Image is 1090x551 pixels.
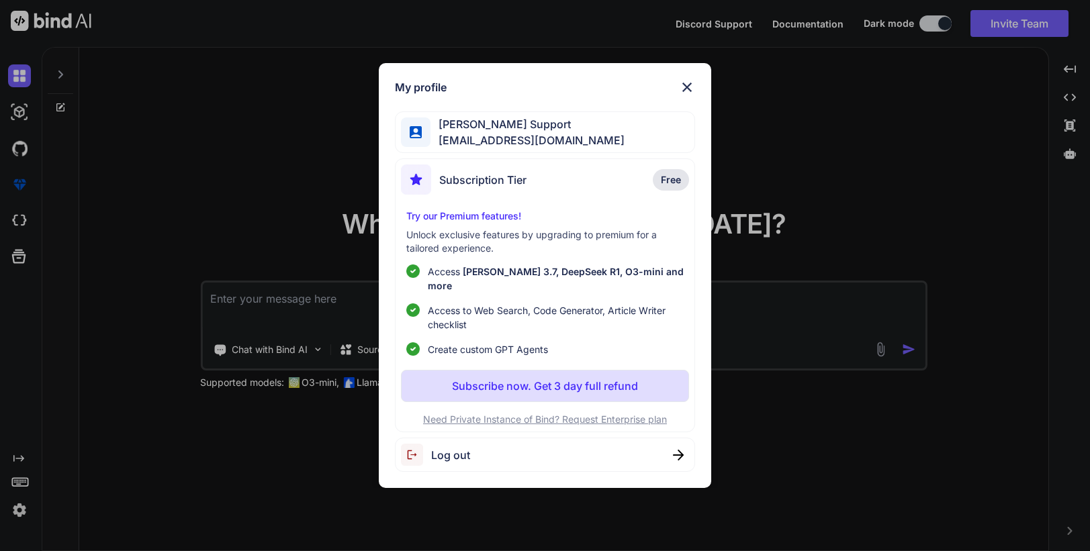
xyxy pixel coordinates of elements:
[401,444,431,466] img: logout
[673,450,684,460] img: close
[428,266,684,291] span: [PERSON_NAME] 3.7, DeepSeek R1, O3-mini and more
[410,126,422,139] img: profile
[428,303,684,332] span: Access to Web Search, Code Generator, Article Writer checklist
[406,342,420,356] img: checklist
[406,264,420,278] img: checklist
[439,172,527,188] span: Subscription Tier
[395,79,447,95] h1: My profile
[401,370,690,402] button: Subscribe now. Get 3 day full refund
[401,413,690,426] p: Need Private Instance of Bind? Request Enterprise plan
[428,342,548,356] span: Create custom GPT Agents
[430,116,625,132] span: [PERSON_NAME] Support
[430,132,625,148] span: [EMAIL_ADDRESS][DOMAIN_NAME]
[452,378,638,394] p: Subscribe now. Get 3 day full refund
[406,209,684,223] p: Try our Premium features!
[431,447,470,463] span: Log out
[661,173,681,187] span: Free
[401,164,431,195] img: subscription
[679,79,695,95] img: close
[406,303,420,317] img: checklist
[406,228,684,255] p: Unlock exclusive features by upgrading to premium for a tailored experience.
[428,264,684,293] p: Access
